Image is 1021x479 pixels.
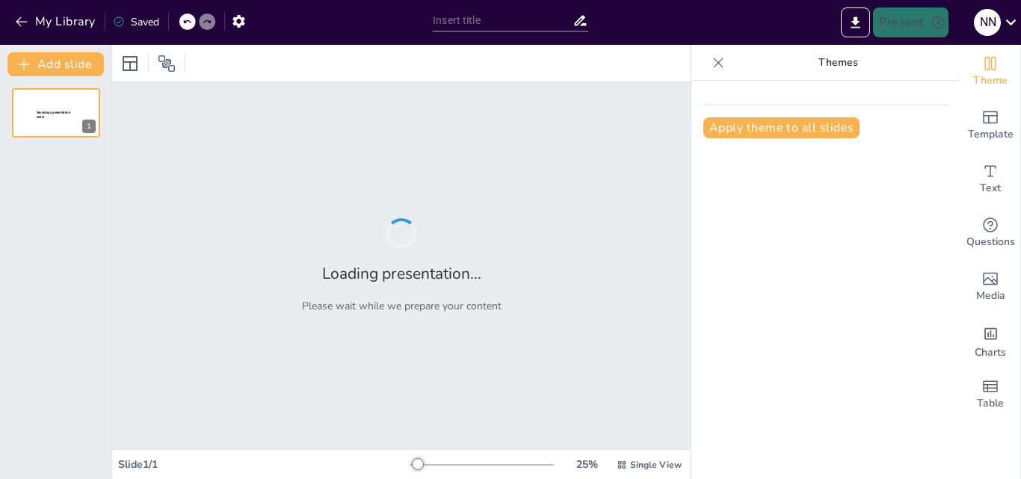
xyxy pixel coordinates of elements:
div: Add a table [960,368,1020,421]
h2: Loading presentation... [322,263,481,284]
button: Add slide [7,52,104,76]
div: Layout [118,52,142,75]
p: Please wait while we prepare your content [302,299,502,313]
div: 1 [82,120,96,133]
div: 25 % [569,457,605,472]
div: Get real-time input from your audience [960,206,1020,260]
div: N N [974,9,1001,36]
div: Slide 1 / 1 [118,457,410,472]
p: Themes [730,45,946,81]
span: Text [980,180,1001,197]
span: Sendsteps presentation editor [37,111,70,119]
div: Add text boxes [960,152,1020,206]
span: Template [968,126,1014,143]
button: N N [974,7,1001,37]
button: Apply theme to all slides [703,117,860,138]
div: Change the overall theme [960,45,1020,99]
button: Present [873,7,948,37]
span: Single View [630,459,682,471]
div: 1 [12,88,100,137]
span: Position [158,55,176,72]
div: Add ready made slides [960,99,1020,152]
input: Insert title [433,10,573,31]
span: Table [977,395,1004,412]
div: Add images, graphics, shapes or video [960,260,1020,314]
span: Theme [973,72,1008,89]
span: Media [976,288,1005,304]
div: Saved [113,15,159,29]
div: Add charts and graphs [960,314,1020,368]
button: Export to PowerPoint [841,7,870,37]
span: Charts [975,344,1006,361]
button: My Library [11,10,102,34]
span: Questions [966,234,1015,250]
